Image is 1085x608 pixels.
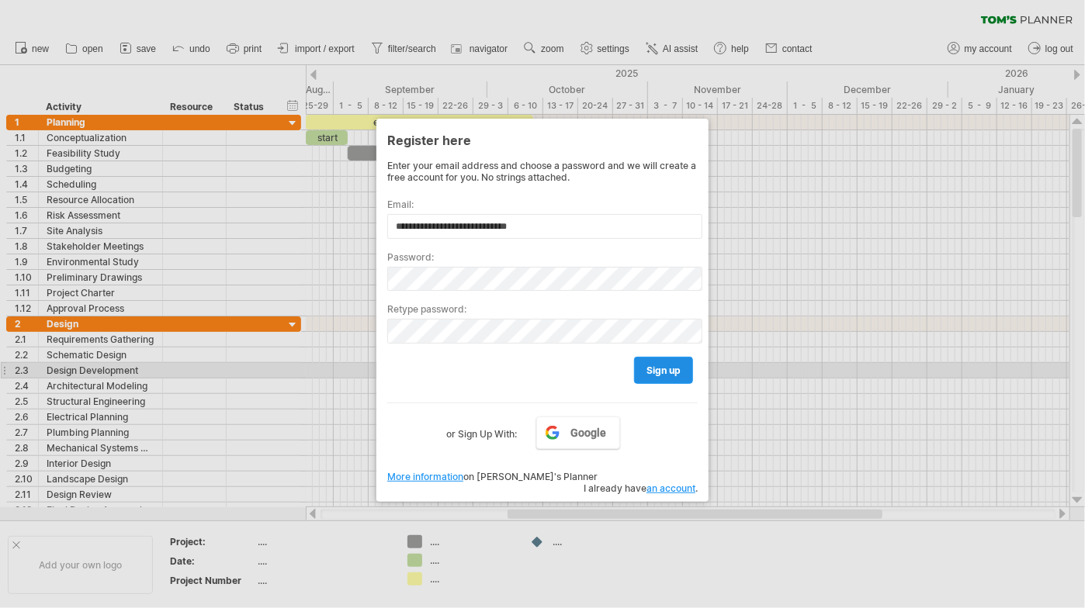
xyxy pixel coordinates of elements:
[646,482,695,494] a: an account
[584,482,698,494] span: I already have .
[634,357,693,384] a: sign up
[387,199,698,210] label: Email:
[536,416,620,449] a: Google
[387,303,698,315] label: Retype password:
[571,427,607,439] span: Google
[387,126,698,154] div: Register here
[387,471,463,482] a: More information
[387,160,698,183] div: Enter your email address and choose a password and we will create a free account for you. No stri...
[646,364,681,376] span: sign up
[387,471,598,482] span: on [PERSON_NAME]'s Planner
[447,416,518,443] label: or Sign Up With:
[387,251,698,263] label: Password:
